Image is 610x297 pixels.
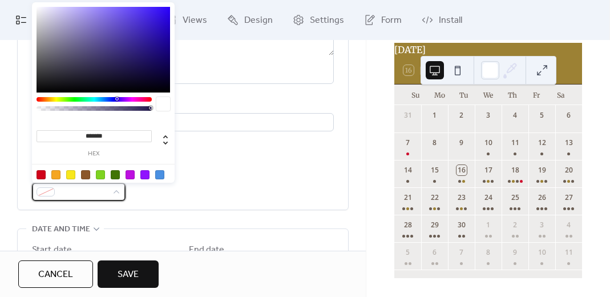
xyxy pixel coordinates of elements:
[483,110,494,121] div: 3
[403,138,413,148] div: 7
[483,165,494,175] div: 17
[564,220,574,230] div: 4
[394,43,582,57] div: [DATE]
[111,170,120,179] div: #417505
[356,5,410,35] a: Form
[38,268,73,282] span: Cancel
[430,220,440,230] div: 29
[428,85,452,105] div: Mo
[537,220,547,230] div: 3
[510,110,520,121] div: 4
[413,5,471,35] a: Install
[403,85,427,105] div: Su
[457,220,467,230] div: 30
[430,110,440,121] div: 1
[476,85,500,105] div: We
[564,138,574,148] div: 13
[219,5,281,35] a: Design
[284,5,353,35] a: Settings
[126,170,135,179] div: #BD10E0
[564,192,574,203] div: 27
[155,170,164,179] div: #4A90E2
[51,170,60,179] div: #F5A623
[66,170,75,179] div: #F8E71C
[403,247,413,258] div: 5
[189,243,225,257] div: End date
[32,243,72,257] div: Start date
[564,110,574,121] div: 6
[500,85,524,105] div: Th
[510,247,520,258] div: 9
[524,85,548,105] div: Fr
[183,14,207,27] span: Views
[430,165,440,175] div: 15
[32,98,332,111] div: Location
[537,247,547,258] div: 10
[483,220,494,230] div: 1
[537,165,547,175] div: 19
[452,85,476,105] div: Tu
[381,14,402,27] span: Form
[244,14,273,27] span: Design
[537,110,547,121] div: 5
[439,14,462,27] span: Install
[510,192,520,203] div: 25
[403,110,413,121] div: 31
[483,247,494,258] div: 8
[37,151,152,157] label: hex
[457,165,467,175] div: 16
[96,170,105,179] div: #7ED321
[81,170,90,179] div: #8B572A
[510,165,520,175] div: 18
[140,170,150,179] div: #9013FE
[564,165,574,175] div: 20
[310,14,344,27] span: Settings
[549,85,573,105] div: Sa
[98,260,159,288] button: Save
[430,192,440,203] div: 22
[37,170,46,179] div: #D0021B
[403,165,413,175] div: 14
[403,220,413,230] div: 28
[430,247,440,258] div: 6
[403,192,413,203] div: 21
[564,247,574,258] div: 11
[510,138,520,148] div: 11
[510,220,520,230] div: 2
[457,192,467,203] div: 23
[457,247,467,258] div: 7
[157,5,216,35] a: Views
[118,268,139,282] span: Save
[430,138,440,148] div: 8
[483,192,494,203] div: 24
[457,110,467,121] div: 2
[537,192,547,203] div: 26
[537,138,547,148] div: 12
[32,223,90,236] span: Date and time
[457,138,467,148] div: 9
[7,5,82,35] a: My Events
[483,138,494,148] div: 10
[18,260,93,288] button: Cancel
